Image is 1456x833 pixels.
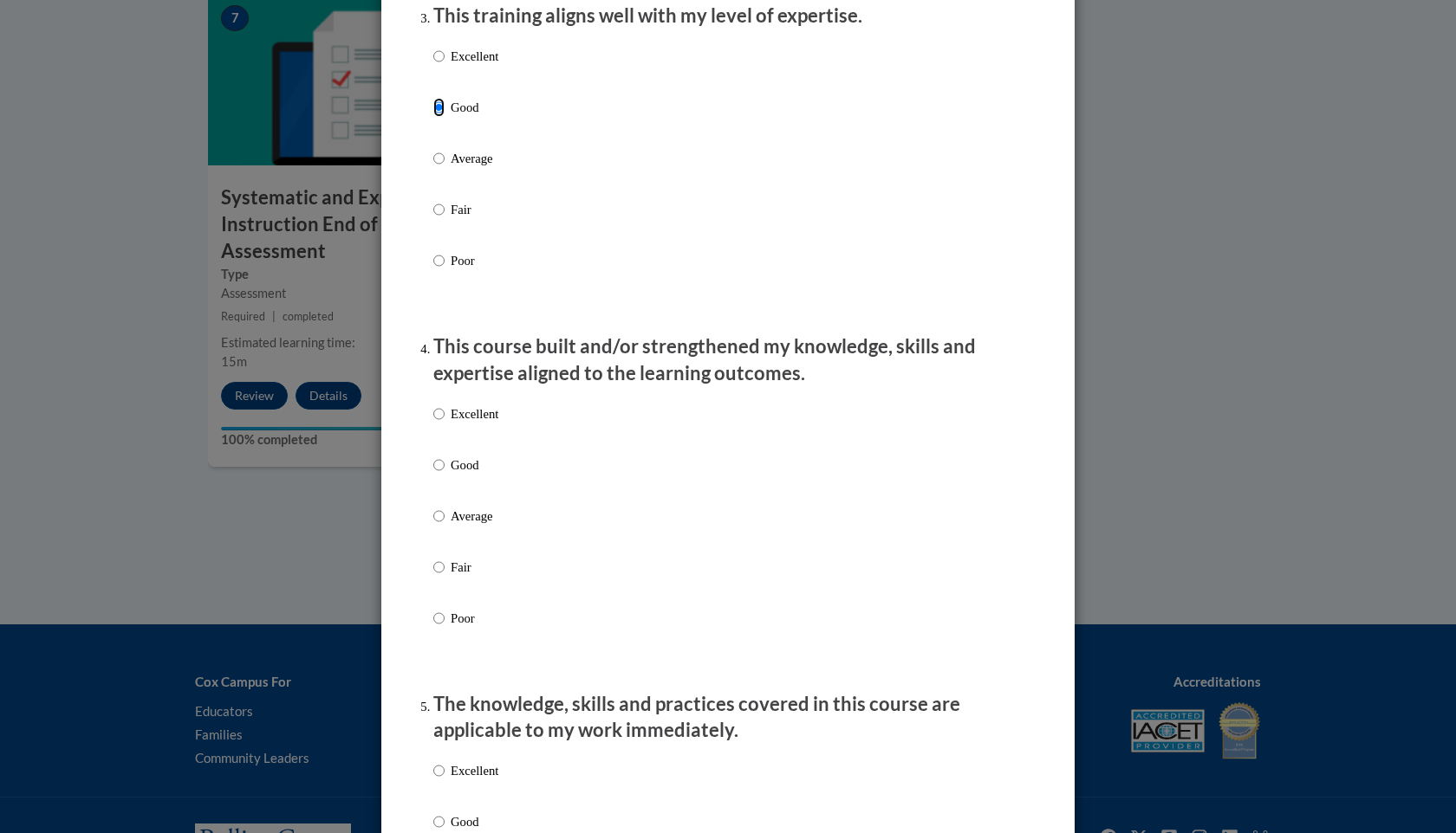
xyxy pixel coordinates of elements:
input: Good [433,812,445,831]
input: Fair [433,558,445,577]
p: The knowledge, skills and practices covered in this course are applicable to my work immediately. [433,691,1023,745]
input: Excellent [433,761,445,780]
p: Good [451,812,498,831]
input: Average [433,507,445,526]
p: Excellent [451,761,498,780]
p: Excellent [451,47,498,66]
p: Excellent [451,404,498,423]
p: Average [451,149,498,168]
input: Excellent [433,47,445,66]
input: Poor [433,609,445,628]
p: Poor [451,609,498,628]
input: Excellent [433,404,445,423]
input: Good [433,455,445,475]
p: This course built and/or strengthened my knowledge, skills and expertise aligned to the learning ... [433,333,1023,387]
p: This training aligns well with my level of expertise. [433,3,1023,29]
p: Fair [451,558,498,577]
input: Average [433,149,445,168]
p: Good [451,455,498,475]
input: Fair [433,200,445,219]
input: Good [433,98,445,117]
p: Average [451,507,498,526]
input: Poor [433,251,445,270]
p: Good [451,98,498,117]
p: Poor [451,251,498,270]
p: Fair [451,200,498,219]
